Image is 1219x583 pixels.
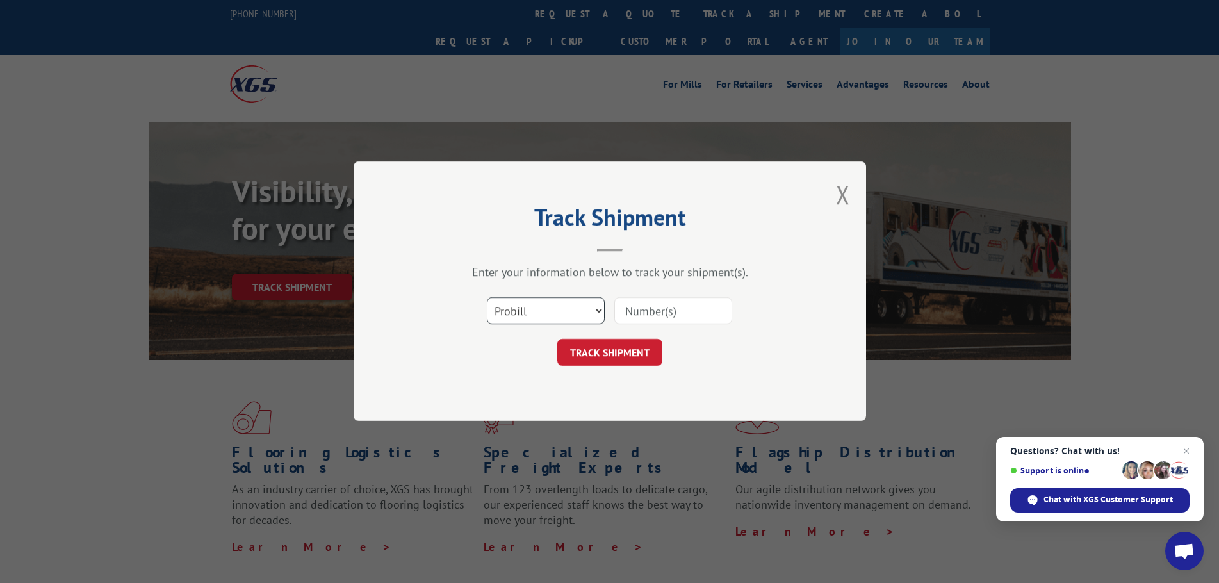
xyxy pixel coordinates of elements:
[1010,466,1118,475] span: Support is online
[1010,488,1190,513] div: Chat with XGS Customer Support
[1043,494,1173,505] span: Chat with XGS Customer Support
[1010,446,1190,456] span: Questions? Chat with us!
[836,177,850,211] button: Close modal
[1165,532,1204,570] div: Open chat
[557,340,662,366] button: TRACK SHIPMENT
[614,298,732,325] input: Number(s)
[418,208,802,233] h2: Track Shipment
[1179,443,1194,459] span: Close chat
[418,265,802,280] div: Enter your information below to track your shipment(s).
